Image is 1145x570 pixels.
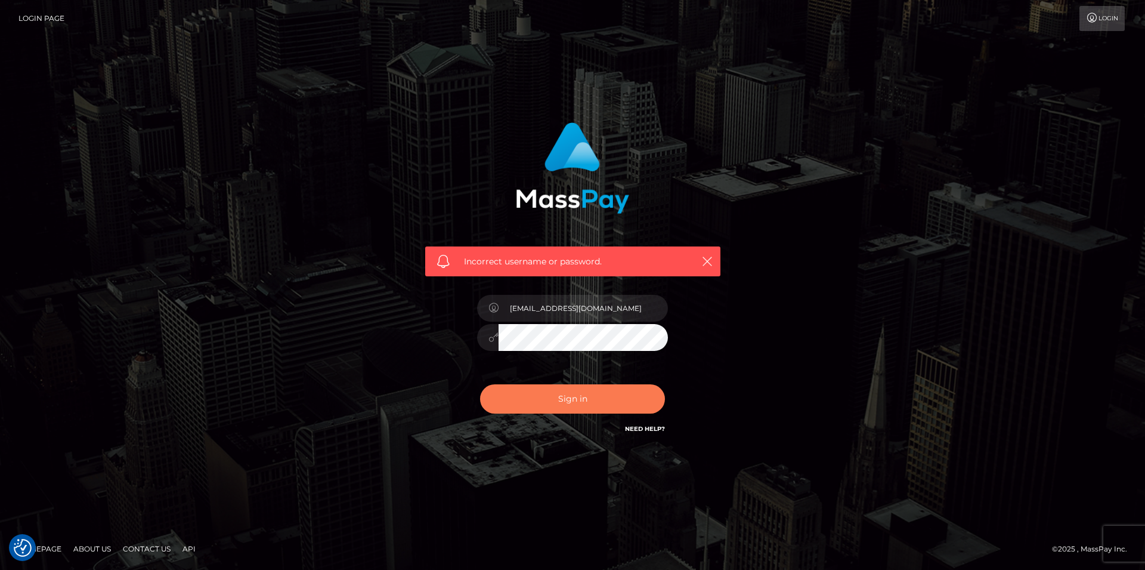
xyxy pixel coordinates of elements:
[13,540,66,558] a: Homepage
[625,425,665,433] a: Need Help?
[118,540,175,558] a: Contact Us
[516,122,629,214] img: MassPay Login
[464,255,682,268] span: Incorrect username or password.
[14,539,32,557] button: Consent Preferences
[1079,6,1125,31] a: Login
[69,540,116,558] a: About Us
[14,539,32,557] img: Revisit consent button
[499,295,668,322] input: Username...
[178,540,200,558] a: API
[480,384,665,414] button: Sign in
[1052,543,1136,556] div: © 2025 , MassPay Inc.
[18,6,64,31] a: Login Page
